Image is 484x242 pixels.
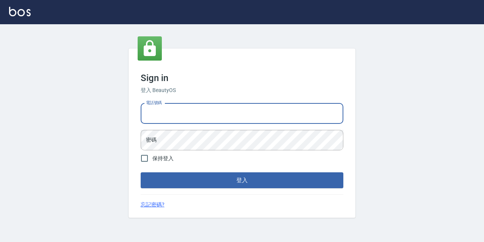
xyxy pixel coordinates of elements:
label: 電話號碼 [146,100,162,106]
img: Logo [9,7,31,16]
a: 忘記密碼? [141,201,164,209]
span: 保持登入 [152,155,174,162]
h6: 登入 BeautyOS [141,86,343,94]
h3: Sign in [141,73,343,83]
button: 登入 [141,172,343,188]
